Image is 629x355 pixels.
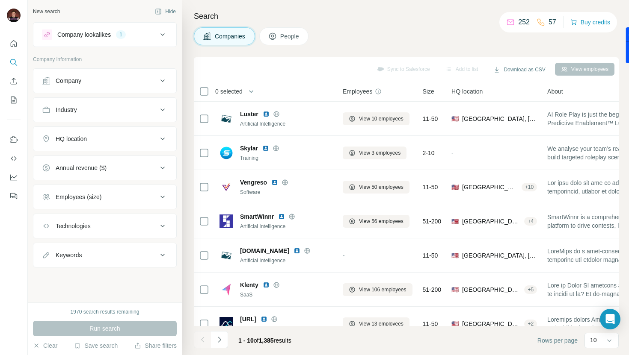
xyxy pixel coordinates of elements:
span: 🇺🇸 [451,183,459,191]
span: 11-50 [423,320,438,328]
button: Download as CSV [487,63,551,76]
img: Logo of callchex.com [220,249,233,262]
img: LinkedIn logo [261,316,267,323]
img: LinkedIn logo [263,111,270,117]
button: HQ location [33,129,176,149]
div: Artificial Intelligence [240,325,332,333]
span: 🇺🇸 [451,320,459,328]
button: Industry [33,100,176,120]
button: Use Surfe on LinkedIn [7,132,21,147]
button: View 3 employees [343,147,406,159]
div: SaaS [240,291,332,299]
div: Artificial Intelligence [240,120,332,128]
span: [GEOGRAPHIC_DATA], [US_STATE] [462,114,537,123]
span: 51-200 [423,285,442,294]
img: Logo of Klenty [220,283,233,296]
span: results [238,337,291,344]
span: View 10 employees [359,115,404,123]
span: 🇺🇸 [451,114,459,123]
button: Hide [149,5,182,18]
img: LinkedIn logo [262,145,269,152]
span: 🇺🇸 [451,217,459,226]
span: Companies [215,32,246,41]
button: My lists [7,92,21,108]
span: Employees [343,87,372,96]
div: Software [240,188,332,196]
span: View 106 employees [359,286,406,293]
span: Rows per page [537,336,578,345]
img: LinkedIn logo [278,213,285,220]
button: Technologies [33,216,176,236]
span: View 50 employees [359,183,404,191]
span: SmartWinnr [240,212,274,221]
span: View 56 employees [359,217,404,225]
span: About [547,87,563,96]
span: Luster [240,110,258,118]
button: Share filters [134,341,177,350]
span: [URL] [240,315,256,323]
button: Quick start [7,36,21,51]
span: Size [423,87,434,96]
div: Employees (size) [56,193,101,201]
div: New search [33,8,60,15]
button: Search [7,55,21,70]
span: [GEOGRAPHIC_DATA], [US_STATE] [462,285,521,294]
button: Dashboard [7,170,21,185]
span: People [280,32,300,41]
img: Logo of Vengreso [220,180,233,194]
button: View 50 employees [343,181,409,194]
span: 11-50 [423,251,438,260]
span: 0 selected [215,87,243,96]
button: Company lookalikes1 [33,24,176,45]
span: 🇺🇸 [451,285,459,294]
span: 11-50 [423,183,438,191]
div: + 5 [524,286,537,293]
div: + 2 [524,320,537,328]
span: Vengreso [240,178,267,187]
button: View 106 employees [343,283,412,296]
span: [GEOGRAPHIC_DATA], [US_STATE] [462,251,537,260]
div: Open Intercom Messenger [600,309,620,329]
span: View 13 employees [359,320,404,328]
button: View 13 employees [343,317,409,330]
div: Artificial Intelligence [240,257,332,264]
div: HQ location [56,135,87,143]
img: Logo of Skylar [220,146,233,160]
img: Avatar [7,9,21,22]
div: Industry [56,106,77,114]
button: Company [33,70,176,91]
img: Logo of SmartWinnr [220,214,233,228]
h4: Search [194,10,619,22]
p: Company information [33,56,177,63]
div: 1 [116,31,126,38]
button: Use Surfe API [7,151,21,166]
button: Buy credits [570,16,610,28]
div: Artificial Intelligence [240,223,332,230]
p: 252 [518,17,530,27]
span: 1 - 10 [238,337,254,344]
span: HQ location [451,87,483,96]
button: Enrich CSV [7,73,21,89]
button: Keywords [33,245,176,265]
span: - [343,252,345,259]
div: Technologies [56,222,91,230]
button: Employees (size) [33,187,176,207]
button: Annual revenue ($) [33,158,176,178]
p: 10 [590,336,597,344]
button: Save search [74,341,118,350]
span: [GEOGRAPHIC_DATA], [US_STATE] [462,217,521,226]
div: + 10 [522,183,537,191]
div: Company lookalikes [57,30,111,39]
span: [GEOGRAPHIC_DATA], [US_STATE] [462,320,521,328]
span: - [451,150,454,156]
span: [GEOGRAPHIC_DATA], [US_STATE] [462,183,518,191]
span: [DOMAIN_NAME] [240,246,289,255]
button: View 10 employees [343,112,409,125]
span: 2-10 [423,149,435,157]
div: 1970 search results remaining [71,308,139,316]
button: Navigate to next page [211,331,228,348]
img: LinkedIn logo [263,282,270,288]
span: of [254,337,259,344]
button: Clear [33,341,57,350]
span: 11-50 [423,114,438,123]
